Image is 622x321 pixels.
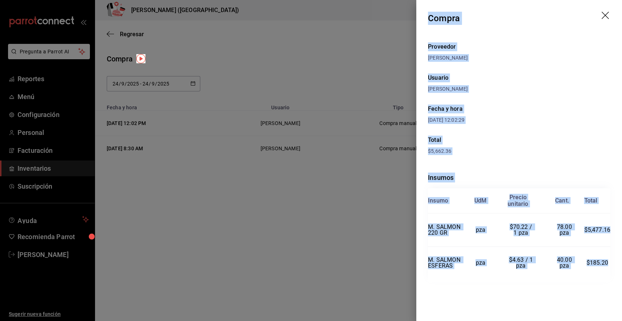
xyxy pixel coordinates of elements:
[428,85,610,93] div: [PERSON_NAME]
[428,136,610,144] div: Total
[509,256,534,269] span: $4.63 / 1 pza
[474,197,487,204] div: UdM
[584,226,610,233] span: $5,477.16
[508,194,528,207] div: Precio unitario
[584,197,597,204] div: Total
[557,256,573,269] span: 40.00 pza
[464,246,497,279] td: pza
[602,12,610,20] button: drag
[428,148,451,154] span: $5,662.36
[136,54,145,63] img: Tooltip marker
[428,197,448,204] div: Insumo
[428,116,519,124] div: [DATE] 12:02:29
[428,214,464,247] td: M. SALMON 220 GR
[428,54,610,62] div: [PERSON_NAME]
[428,73,610,82] div: Usuario
[464,214,497,247] td: pza
[428,42,610,51] div: Proveedor
[428,12,460,25] div: Compra
[587,259,608,266] span: $185.20
[557,223,573,236] span: 78.00 pza
[428,246,464,279] td: M. SALMON ESFERAS
[509,223,534,236] span: $70.22 / 1 pza
[555,197,569,204] div: Cant.
[428,105,519,113] div: Fecha y hora
[428,173,610,182] div: Insumos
